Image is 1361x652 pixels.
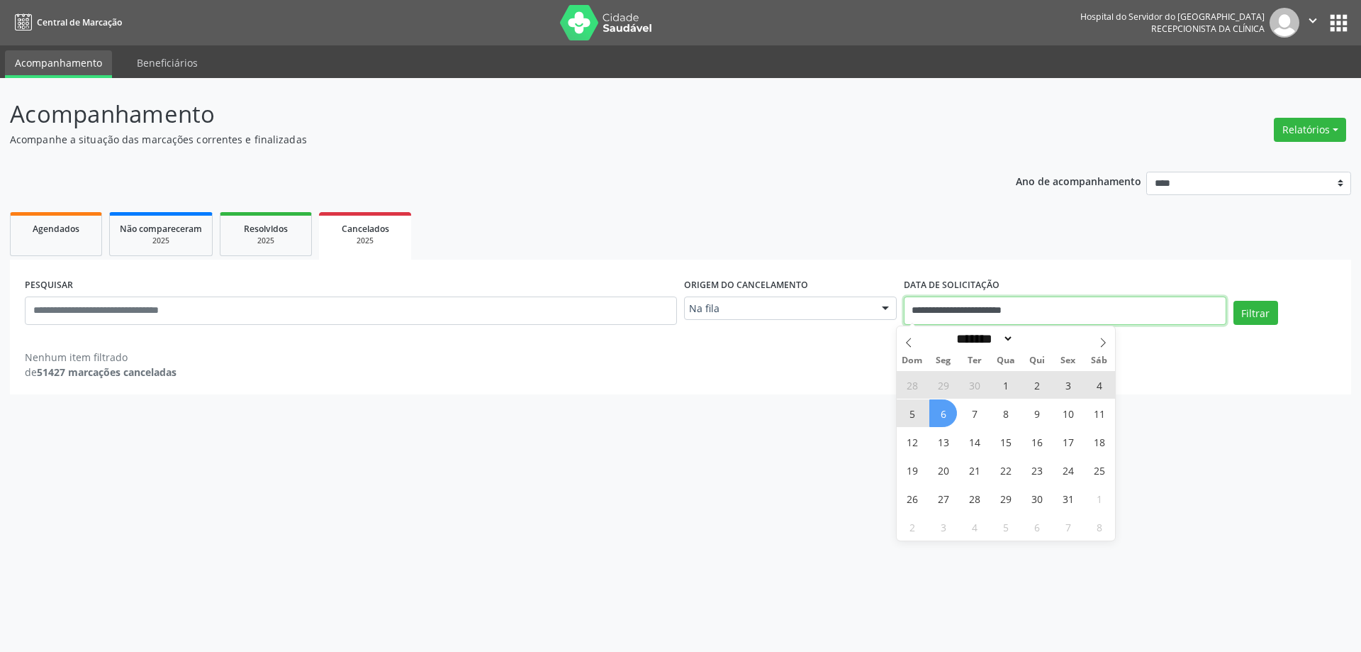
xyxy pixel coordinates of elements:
span: Outubro 30, 2025 [1023,485,1051,512]
span: Outubro 3, 2025 [1054,371,1082,399]
p: Acompanhamento [10,96,948,132]
span: Novembro 2, 2025 [898,513,926,541]
button: Filtrar [1233,301,1278,325]
span: Outubro 14, 2025 [960,428,988,455]
span: Outubro 6, 2025 [929,399,957,427]
span: Sex [1053,356,1084,365]
span: Outubro 11, 2025 [1085,399,1113,427]
span: Novembro 5, 2025 [992,513,1019,541]
span: Seg [928,356,959,365]
span: Outubro 19, 2025 [898,456,926,484]
span: Outubro 12, 2025 [898,428,926,455]
span: Outubro 21, 2025 [960,456,988,484]
a: Central de Marcação [10,11,122,34]
span: Novembro 1, 2025 [1085,485,1113,512]
span: Novembro 6, 2025 [1023,513,1051,541]
strong: 51427 marcações canceladas [37,365,177,379]
img: img [1270,8,1299,38]
label: DATA DE SOLICITAÇÃO [904,275,999,297]
span: Outubro 2, 2025 [1023,371,1051,399]
span: Outubro 27, 2025 [929,485,957,512]
select: Month [951,331,1014,346]
span: Outubro 10, 2025 [1054,399,1082,427]
label: Origem do cancelamento [684,275,808,297]
span: Outubro 29, 2025 [992,485,1019,512]
span: Outubro 16, 2025 [1023,428,1051,455]
span: Outubro 31, 2025 [1054,485,1082,512]
div: 2025 [329,236,401,246]
span: Outubro 28, 2025 [960,485,988,512]
span: Setembro 30, 2025 [960,371,988,399]
span: Outubro 22, 2025 [992,456,1019,484]
div: Nenhum item filtrado [25,350,177,365]
span: Recepcionista da clínica [1151,23,1265,35]
a: Beneficiários [127,50,208,75]
span: Agendados [33,223,79,235]
span: Novembro 3, 2025 [929,513,957,541]
span: Outubro 4, 2025 [1085,371,1113,399]
span: Outubro 9, 2025 [1023,399,1051,427]
span: Outubro 13, 2025 [929,428,957,455]
span: Outubro 23, 2025 [1023,456,1051,484]
i:  [1305,13,1321,28]
span: Qua [990,356,1021,365]
span: Outubro 5, 2025 [898,399,926,427]
p: Ano de acompanhamento [1016,172,1141,189]
span: Qui [1021,356,1053,365]
span: Cancelados [342,223,389,235]
button:  [1299,8,1326,38]
div: 2025 [120,236,202,246]
a: Acompanhamento [5,50,112,78]
span: Outubro 15, 2025 [992,428,1019,455]
button: Relatórios [1274,118,1346,142]
span: Dom [897,356,928,365]
span: Outubro 7, 2025 [960,399,988,427]
span: Outubro 18, 2025 [1085,428,1113,455]
span: Na fila [689,302,868,316]
button: apps [1326,11,1351,35]
span: Novembro 7, 2025 [1054,513,1082,541]
span: Não compareceram [120,223,202,235]
span: Central de Marcação [37,16,122,28]
span: Outubro 20, 2025 [929,456,957,484]
span: Setembro 29, 2025 [929,371,957,399]
div: Hospital do Servidor do [GEOGRAPHIC_DATA] [1080,11,1265,23]
span: Outubro 26, 2025 [898,485,926,512]
span: Outubro 25, 2025 [1085,456,1113,484]
span: Outubro 17, 2025 [1054,428,1082,455]
span: Outubro 24, 2025 [1054,456,1082,484]
span: Resolvidos [244,223,288,235]
span: Setembro 28, 2025 [898,371,926,399]
div: 2025 [230,236,301,246]
span: Ter [959,356,990,365]
span: Novembro 4, 2025 [960,513,988,541]
label: PESQUISAR [25,275,73,297]
p: Acompanhe a situação das marcações correntes e finalizadas [10,132,948,147]
div: de [25,365,177,380]
span: Novembro 8, 2025 [1085,513,1113,541]
span: Outubro 8, 2025 [992,399,1019,427]
span: Outubro 1, 2025 [992,371,1019,399]
span: Sáb [1084,356,1115,365]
